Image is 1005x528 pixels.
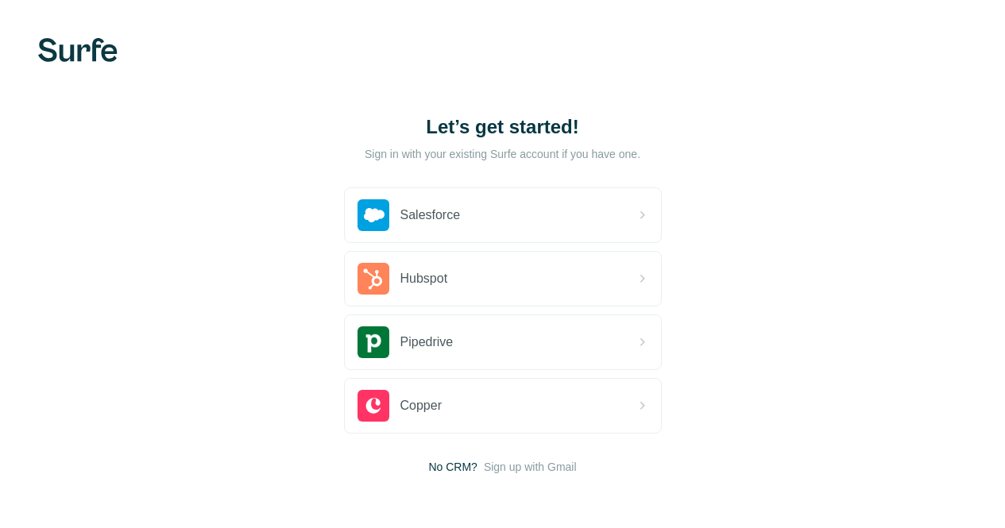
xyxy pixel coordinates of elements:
[400,206,461,225] span: Salesforce
[400,333,454,352] span: Pipedrive
[428,459,477,475] span: No CRM?
[358,326,389,358] img: pipedrive's logo
[400,269,448,288] span: Hubspot
[358,263,389,295] img: hubspot's logo
[400,396,442,415] span: Copper
[358,390,389,422] img: copper's logo
[484,459,577,475] button: Sign up with Gmail
[358,199,389,231] img: salesforce's logo
[365,146,640,162] p: Sign in with your existing Surfe account if you have one.
[344,114,662,140] h1: Let’s get started!
[38,38,118,62] img: Surfe's logo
